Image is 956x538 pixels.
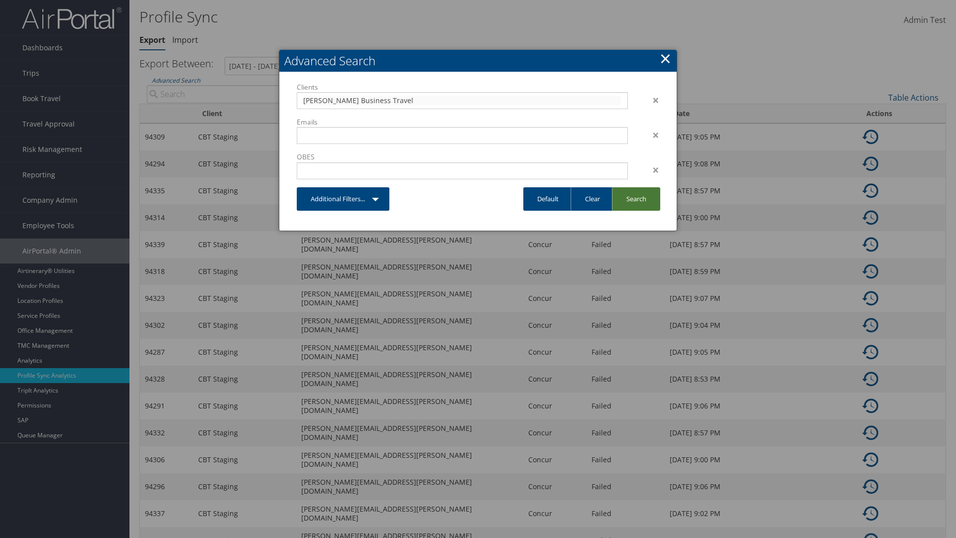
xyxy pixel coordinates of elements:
[635,129,667,141] div: ×
[523,187,573,211] a: Default
[635,94,667,106] div: ×
[297,117,628,127] label: Emails
[571,187,614,211] a: Clear
[297,152,628,162] label: OBES
[635,164,667,176] div: ×
[279,50,677,72] h2: Advanced Search
[612,187,660,211] a: Search
[660,48,671,68] a: Close
[297,187,389,211] a: Additional Filters...
[297,82,628,92] label: Clients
